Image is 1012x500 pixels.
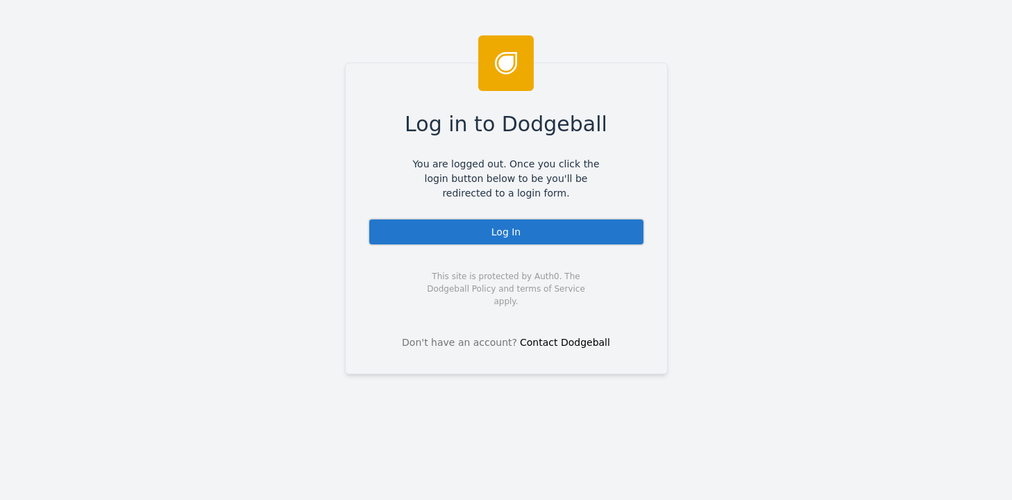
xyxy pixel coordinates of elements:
a: Contact Dodgeball [520,337,610,348]
span: This site is protected by Auth0. The Dodgeball Policy and terms of Service apply. [415,270,598,308]
span: You are logged out. Once you click the login button below to be you'll be redirected to a login f... [403,157,610,201]
span: Log in to Dodgeball [405,108,607,140]
span: Don't have an account? [402,335,517,350]
div: Log In [368,218,645,246]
